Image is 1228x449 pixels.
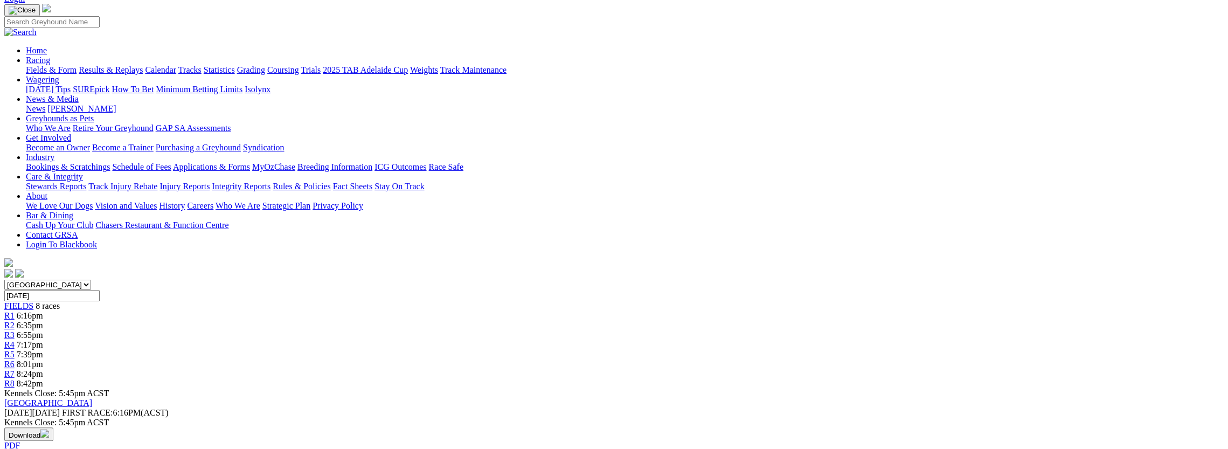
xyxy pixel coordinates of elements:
[374,162,426,171] a: ICG Outcomes
[42,4,51,12] img: logo-grsa-white.png
[26,153,54,162] a: Industry
[17,340,43,349] span: 7:17pm
[156,85,242,94] a: Minimum Betting Limits
[26,85,71,94] a: [DATE] Tips
[243,143,284,152] a: Syndication
[204,65,235,74] a: Statistics
[4,379,15,388] a: R8
[273,182,331,191] a: Rules & Policies
[4,427,53,441] button: Download
[15,269,24,278] img: twitter.svg
[26,143,1224,153] div: Get Involved
[26,75,59,84] a: Wagering
[62,408,113,417] span: FIRST RACE:
[26,114,94,123] a: Greyhounds as Pets
[216,201,260,210] a: Who We Are
[26,220,1224,230] div: Bar & Dining
[145,65,176,74] a: Calendar
[4,311,15,320] a: R1
[333,182,372,191] a: Fact Sheets
[73,85,109,94] a: SUREpick
[4,408,60,417] span: [DATE]
[4,16,100,27] input: Search
[17,311,43,320] span: 6:16pm
[4,330,15,340] a: R3
[4,389,109,398] span: Kennels Close: 5:45pm ACST
[26,46,47,55] a: Home
[4,369,15,378] a: R7
[79,65,143,74] a: Results & Replays
[73,123,154,133] a: Retire Your Greyhound
[313,201,363,210] a: Privacy Policy
[159,201,185,210] a: History
[26,182,86,191] a: Stewards Reports
[17,350,43,359] span: 7:39pm
[26,104,1224,114] div: News & Media
[26,182,1224,191] div: Care & Integrity
[62,408,169,417] span: 6:16PM(ACST)
[4,398,92,407] a: [GEOGRAPHIC_DATA]
[301,65,321,74] a: Trials
[410,65,438,74] a: Weights
[4,340,15,349] a: R4
[4,418,1224,427] div: Kennels Close: 5:45pm ACST
[428,162,463,171] a: Race Safe
[95,201,157,210] a: Vision and Values
[26,104,45,113] a: News
[4,269,13,278] img: facebook.svg
[26,65,1224,75] div: Racing
[323,65,408,74] a: 2025 TAB Adelaide Cup
[26,85,1224,94] div: Wagering
[17,360,43,369] span: 8:01pm
[156,123,231,133] a: GAP SA Assessments
[159,182,210,191] a: Injury Reports
[267,65,299,74] a: Coursing
[112,85,154,94] a: How To Bet
[26,133,71,142] a: Get Involved
[4,301,33,310] a: FIELDS
[26,172,83,181] a: Care & Integrity
[47,104,116,113] a: [PERSON_NAME]
[26,143,90,152] a: Become an Owner
[26,56,50,65] a: Racing
[262,201,310,210] a: Strategic Plan
[26,191,47,201] a: About
[4,360,15,369] a: R6
[26,162,1224,172] div: Industry
[26,123,71,133] a: Who We Are
[17,330,43,340] span: 6:55pm
[440,65,507,74] a: Track Maintenance
[4,4,40,16] button: Toggle navigation
[26,220,93,230] a: Cash Up Your Club
[36,301,60,310] span: 8 races
[88,182,157,191] a: Track Injury Rebate
[4,321,15,330] a: R2
[4,258,13,267] img: logo-grsa-white.png
[92,143,154,152] a: Become a Trainer
[26,94,79,103] a: News & Media
[178,65,202,74] a: Tracks
[212,182,270,191] a: Integrity Reports
[40,429,49,438] img: download.svg
[17,321,43,330] span: 6:35pm
[237,65,265,74] a: Grading
[26,201,1224,211] div: About
[4,27,37,37] img: Search
[156,143,241,152] a: Purchasing a Greyhound
[173,162,250,171] a: Applications & Forms
[17,369,43,378] span: 8:24pm
[95,220,228,230] a: Chasers Restaurant & Function Centre
[26,230,78,239] a: Contact GRSA
[4,408,32,417] span: [DATE]
[4,350,15,359] a: R5
[374,182,424,191] a: Stay On Track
